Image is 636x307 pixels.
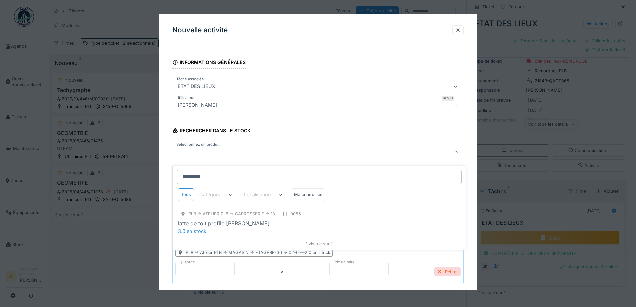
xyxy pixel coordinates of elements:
[186,249,330,256] div: PLB -> Atelier PLB -> MAGASIN -> ETAGERE-30 -> 02-01 — 2.0 en stock
[434,267,461,276] div: Retirer
[332,260,356,265] label: Prix unitaire
[290,211,301,217] div: 0056
[291,188,325,201] div: Matériaux liés
[178,260,196,265] label: Quantité
[173,238,466,250] div: 1 visible sur 1
[175,95,196,101] label: Utilisateur
[178,228,206,234] span: 3.0 en stock
[244,191,280,198] div: Localisation
[442,96,454,101] div: Requis
[280,269,283,275] div: ×
[175,101,220,109] div: [PERSON_NAME]
[172,126,251,137] div: Rechercher dans le stock
[199,191,231,198] div: Catégorie
[172,58,246,69] div: Informations générales
[175,76,205,82] label: Tâche associée
[178,219,270,227] div: latte de toit profile [PERSON_NAME]
[175,83,218,91] div: ETAT DES LIEUX
[178,188,194,201] div: Tous
[175,142,221,148] label: Sélectionnez un produit
[172,26,228,34] h3: Nouvelle activité
[188,211,275,217] div: PLB -> Atelier PLB -> Carrosserie -> 13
